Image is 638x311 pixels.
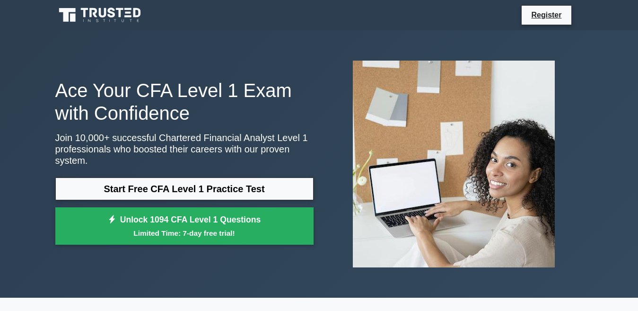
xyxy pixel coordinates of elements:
small: Limited Time: 7-day free trial! [67,228,302,239]
a: Register [525,9,567,21]
a: Start Free CFA Level 1 Practice Test [55,178,314,200]
p: Join 10,000+ successful Chartered Financial Analyst Level 1 professionals who boosted their caree... [55,132,314,166]
h1: Ace Your CFA Level 1 Exam with Confidence [55,79,314,124]
a: Unlock 1094 CFA Level 1 QuestionsLimited Time: 7-day free trial! [55,207,314,245]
